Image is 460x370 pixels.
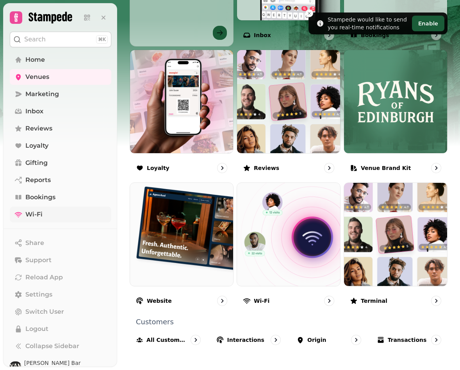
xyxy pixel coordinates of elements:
p: Interactions [227,336,264,344]
svg: go to [325,164,333,172]
button: Enable [412,16,444,31]
p: Search [24,35,46,44]
a: Loyalty [10,138,111,154]
a: Home [10,52,111,68]
a: Wi-FiWi-Fi [237,182,341,312]
a: ReviewsReviews [237,50,341,179]
span: Reload App [25,273,63,282]
p: Loyalty [147,164,169,172]
a: Marketing [10,86,111,102]
svg: go to [432,164,440,172]
a: Interactions [210,329,287,351]
a: All customers [130,329,207,351]
img: Terminal [344,183,447,286]
svg: go to [218,164,226,172]
svg: go to [325,297,333,305]
a: Reports [10,172,111,188]
img: Wi-Fi [237,183,340,286]
a: Gifting [10,155,111,171]
p: Wi-Fi [254,297,269,305]
p: Origin [307,336,326,344]
span: Settings [25,290,52,299]
button: Search⌘K [10,32,111,47]
a: Venue brand kitVenue brand kit [344,50,448,179]
a: Transactions [371,329,448,351]
button: Switch User [10,304,111,320]
a: Bookings [10,189,111,205]
span: Collapse Sidebar [25,341,79,351]
span: Reports [25,175,51,185]
svg: go to [218,297,226,305]
span: Logout [25,324,48,334]
svg: go to [272,336,280,344]
svg: go to [192,336,200,344]
button: Close toast [305,9,313,17]
p: Customers [136,318,448,325]
a: Inbox [10,104,111,119]
span: Share [25,238,44,248]
svg: go to [325,31,333,39]
div: Stampede would like to send you real-time notifications [328,16,409,31]
span: Home [25,55,45,64]
span: Reviews [25,124,52,133]
span: [PERSON_NAME] Bar [24,360,111,366]
button: Share [10,235,111,251]
p: Inbox [254,31,271,39]
span: Venues [25,72,49,82]
img: Website [130,183,233,286]
span: Loyalty [25,141,48,150]
a: Reviews [10,121,111,136]
svg: go to [432,297,440,305]
a: LoyaltyLoyalty [130,50,234,179]
a: Origin [290,329,367,351]
p: Transactions [388,336,427,344]
p: Website [147,297,172,305]
p: Reviews [254,164,279,172]
a: Settings [10,287,111,302]
span: Gifting [25,158,48,168]
img: aHR0cHM6Ly9maWxlcy5zdGFtcGVkZS5haS8wMzEyYzQwMC0zNjFmLTExZWEtOTQ3Mi0wNmE0ZDY1OTcxNjAvbWVkaWEvZWQ1Z... [344,50,447,153]
p: Terminal [361,297,387,305]
span: Support [25,256,52,265]
button: Support [10,252,111,268]
svg: go to [432,31,440,39]
span: Bookings [25,193,55,202]
p: Bookings [361,31,389,39]
span: Switch User [25,307,64,316]
button: Reload App [10,270,111,285]
p: Venue brand kit [361,164,411,172]
span: Inbox [25,107,43,116]
a: WebsiteWebsite [130,182,234,312]
div: ⌘K [96,35,108,44]
img: Loyalty [130,50,233,153]
button: Logout [10,321,111,337]
span: Wi-Fi [25,210,43,219]
a: Venues [10,69,111,85]
img: Reviews [237,50,340,153]
svg: go to [352,336,360,344]
svg: go to [432,336,440,344]
a: Wi-Fi [10,207,111,222]
a: TerminalTerminal [344,182,448,312]
button: Collapse Sidebar [10,338,111,354]
p: All customers [146,336,187,344]
span: Marketing [25,89,59,99]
